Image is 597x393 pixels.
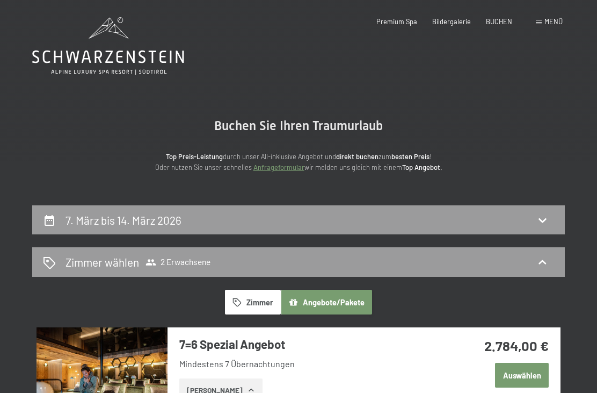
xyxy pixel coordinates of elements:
h3: 7=6 Spezial Angebot [179,336,442,353]
h2: Zimmer wählen [65,254,139,270]
h2: 7. März bis 14. März 2026 [65,213,181,227]
strong: Top Angebot. [402,163,442,172]
a: Anfrageformular [253,163,304,172]
a: Premium Spa [376,17,417,26]
button: Auswählen [495,363,549,388]
a: BUCHEN [486,17,512,26]
strong: besten Preis [391,152,429,161]
strong: 2.784,00 € [484,337,549,354]
span: Buchen Sie Ihren Traumurlaub [214,118,383,133]
li: Mindestens 7 Übernachtungen [179,358,442,370]
span: 2 Erwachsene [145,257,210,268]
strong: direkt buchen [336,152,378,161]
strong: Top Preis-Leistung [166,152,223,161]
a: Bildergalerie [432,17,471,26]
span: Menü [544,17,563,26]
p: durch unser All-inklusive Angebot und zum ! Oder nutzen Sie unser schnelles wir melden uns gleich... [84,151,513,173]
button: Angebote/Pakete [281,290,372,315]
button: Zimmer [225,290,281,315]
